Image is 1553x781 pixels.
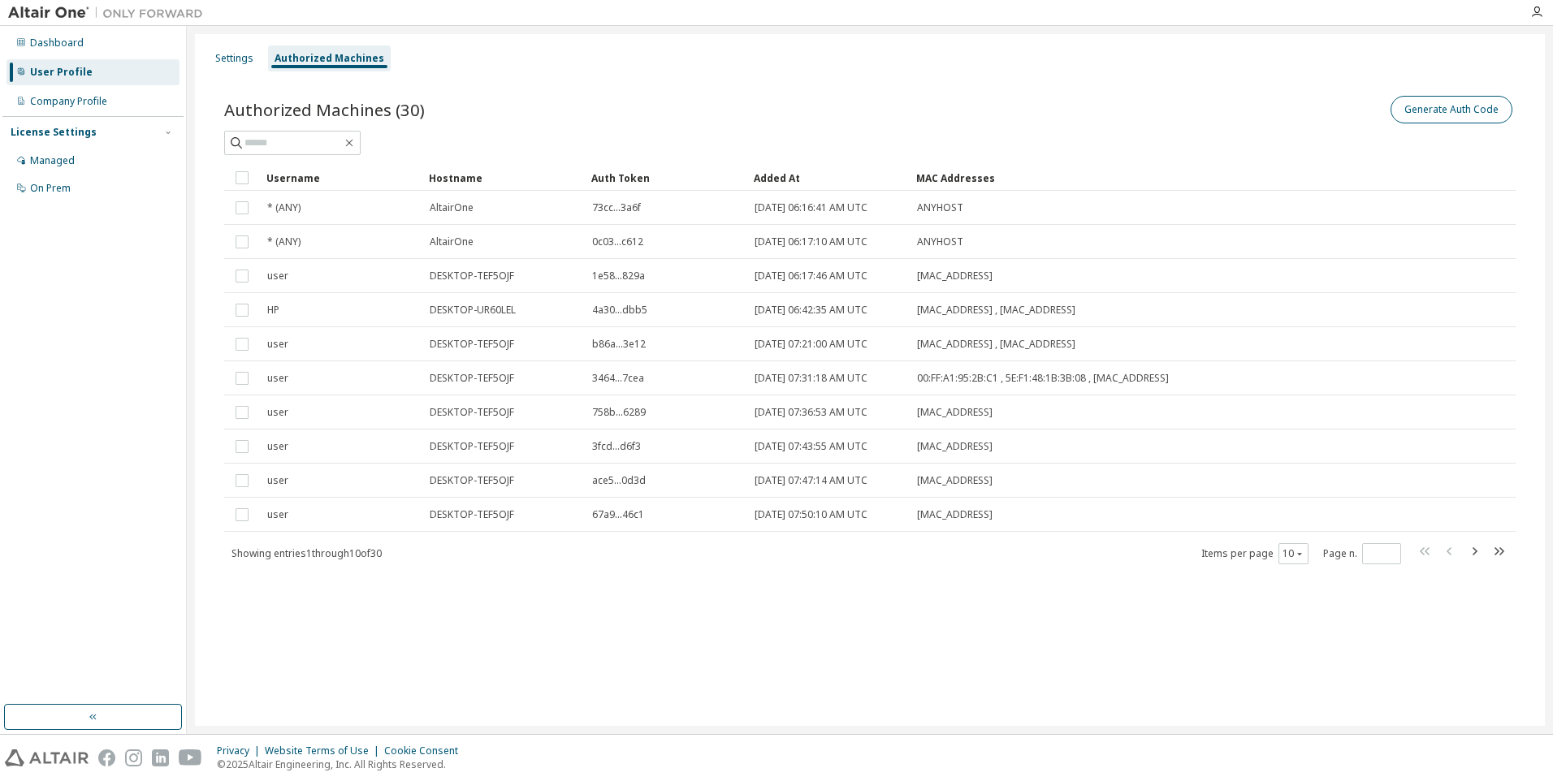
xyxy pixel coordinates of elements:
img: linkedin.svg [152,749,169,766]
span: [DATE] 07:47:14 AM UTC [755,474,867,487]
span: * (ANY) [267,201,301,214]
span: [MAC_ADDRESS] , [MAC_ADDRESS] [917,338,1075,351]
span: [DATE] 07:43:55 AM UTC [755,440,867,453]
span: user [267,508,288,521]
div: Dashboard [30,37,84,50]
span: [MAC_ADDRESS] , [MAC_ADDRESS] [917,304,1075,317]
span: Page n. [1323,543,1401,564]
div: License Settings [11,126,97,139]
span: user [267,372,288,385]
div: Company Profile [30,95,107,108]
div: Privacy [217,744,265,757]
img: Altair One [8,5,211,21]
div: Cookie Consent [384,744,468,757]
div: Hostname [429,165,578,191]
img: youtube.svg [179,749,202,766]
button: Generate Auth Code [1391,96,1512,123]
span: AltairOne [430,201,474,214]
span: HP [267,304,279,317]
span: user [267,338,288,351]
span: [MAC_ADDRESS] [917,508,993,521]
div: Authorized Machines [275,52,384,65]
span: 4a30...dbb5 [592,304,647,317]
span: [DATE] 06:16:41 AM UTC [755,201,867,214]
span: user [267,406,288,419]
div: MAC Addresses [916,165,1345,191]
div: Website Terms of Use [265,744,384,757]
span: 1e58...829a [592,270,645,283]
span: [MAC_ADDRESS] [917,440,993,453]
div: Managed [30,154,75,167]
img: instagram.svg [125,749,142,766]
span: user [267,440,288,453]
span: user [267,474,288,487]
span: DESKTOP-TEF5OJF [430,372,514,385]
img: facebook.svg [98,749,115,766]
span: DESKTOP-TEF5OJF [430,440,514,453]
span: b86a...3e12 [592,338,646,351]
span: ANYHOST [917,235,963,248]
span: DESKTOP-TEF5OJF [430,270,514,283]
span: [DATE] 07:36:53 AM UTC [755,406,867,419]
div: Auth Token [591,165,741,191]
span: AltairOne [430,235,474,248]
span: * (ANY) [267,235,301,248]
span: [MAC_ADDRESS] [917,474,993,487]
span: [DATE] 06:17:46 AM UTC [755,270,867,283]
img: altair_logo.svg [5,749,89,766]
span: [MAC_ADDRESS] [917,270,993,283]
div: On Prem [30,182,71,195]
span: 67a9...46c1 [592,508,644,521]
span: [DATE] 07:21:00 AM UTC [755,338,867,351]
span: DESKTOP-TEF5OJF [430,406,514,419]
span: user [267,270,288,283]
div: Username [266,165,416,191]
span: DESKTOP-TEF5OJF [430,474,514,487]
span: 00:FF:A1:95:2B:C1 , 5E:F1:48:1B:3B:08 , [MAC_ADDRESS] [917,372,1169,385]
span: 0c03...c612 [592,235,643,248]
span: 73cc...3a6f [592,201,641,214]
span: 3fcd...d6f3 [592,440,641,453]
span: Authorized Machines (30) [224,98,425,121]
span: [DATE] 06:42:35 AM UTC [755,304,867,317]
span: 758b...6289 [592,406,646,419]
span: DESKTOP-UR60LEL [430,304,516,317]
span: [DATE] 07:31:18 AM UTC [755,372,867,385]
p: © 2025 Altair Engineering, Inc. All Rights Reserved. [217,757,468,771]
div: User Profile [30,66,93,79]
span: DESKTOP-TEF5OJF [430,508,514,521]
span: [MAC_ADDRESS] [917,406,993,419]
span: ANYHOST [917,201,963,214]
button: 10 [1283,547,1304,560]
span: [DATE] 06:17:10 AM UTC [755,235,867,248]
span: Items per page [1201,543,1309,564]
span: 3464...7cea [592,372,644,385]
div: Added At [754,165,903,191]
span: DESKTOP-TEF5OJF [430,338,514,351]
span: [DATE] 07:50:10 AM UTC [755,508,867,521]
span: Showing entries 1 through 10 of 30 [231,546,382,560]
span: ace5...0d3d [592,474,646,487]
div: Settings [215,52,253,65]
